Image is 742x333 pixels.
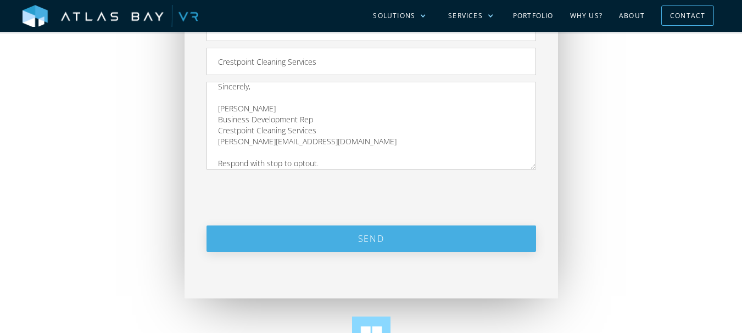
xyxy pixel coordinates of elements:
input: Company Name [207,48,536,75]
img: Atlas Bay VR Logo [23,5,198,28]
a: Contact [661,5,714,26]
div: Contact [670,7,705,24]
input: Send [207,225,536,252]
iframe: reCAPTCHA [288,176,455,219]
div: Services [448,11,483,21]
div: Solutions [373,11,415,21]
